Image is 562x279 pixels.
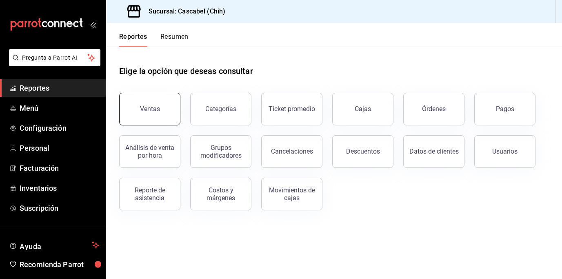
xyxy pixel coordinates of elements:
[190,135,251,168] button: Grupos modificadores
[142,7,225,16] h3: Sucursal: Cascabel (Chih)
[355,105,371,113] div: Cajas
[261,135,322,168] button: Cancelaciones
[20,183,99,194] span: Inventarios
[492,147,518,155] div: Usuarios
[20,143,99,154] span: Personal
[403,93,464,125] button: Órdenes
[119,93,180,125] button: Ventas
[22,54,88,62] span: Pregunta a Parrot AI
[271,147,313,155] div: Cancelaciones
[474,93,535,125] button: Pagos
[20,163,99,174] span: Facturación
[195,144,246,159] div: Grupos modificadores
[474,135,535,168] button: Usuarios
[261,178,322,210] button: Movimientos de cajas
[90,21,96,28] button: open_drawer_menu
[20,103,99,114] span: Menú
[20,203,99,214] span: Suscripción
[119,65,253,77] h1: Elige la opción que deseas consultar
[332,135,393,168] button: Descuentos
[124,144,175,159] div: Análisis de venta por hora
[140,105,160,113] div: Ventas
[496,105,514,113] div: Pagos
[9,49,100,66] button: Pregunta a Parrot AI
[160,33,189,47] button: Resumen
[20,240,89,250] span: Ayuda
[6,59,100,68] a: Pregunta a Parrot AI
[119,33,147,47] button: Reportes
[190,178,251,210] button: Costos y márgenes
[119,178,180,210] button: Reporte de asistencia
[267,186,317,202] div: Movimientos de cajas
[20,123,99,134] span: Configuración
[119,33,189,47] div: navigation tabs
[124,186,175,202] div: Reporte de asistencia
[332,93,393,125] button: Cajas
[422,105,446,113] div: Órdenes
[190,93,251,125] button: Categorías
[119,135,180,168] button: Análisis de venta por hora
[20,259,99,270] span: Recomienda Parrot
[205,105,236,113] div: Categorías
[269,105,315,113] div: Ticket promedio
[346,147,380,155] div: Descuentos
[409,147,459,155] div: Datos de clientes
[403,135,464,168] button: Datos de clientes
[261,93,322,125] button: Ticket promedio
[20,83,99,94] span: Reportes
[195,186,246,202] div: Costos y márgenes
